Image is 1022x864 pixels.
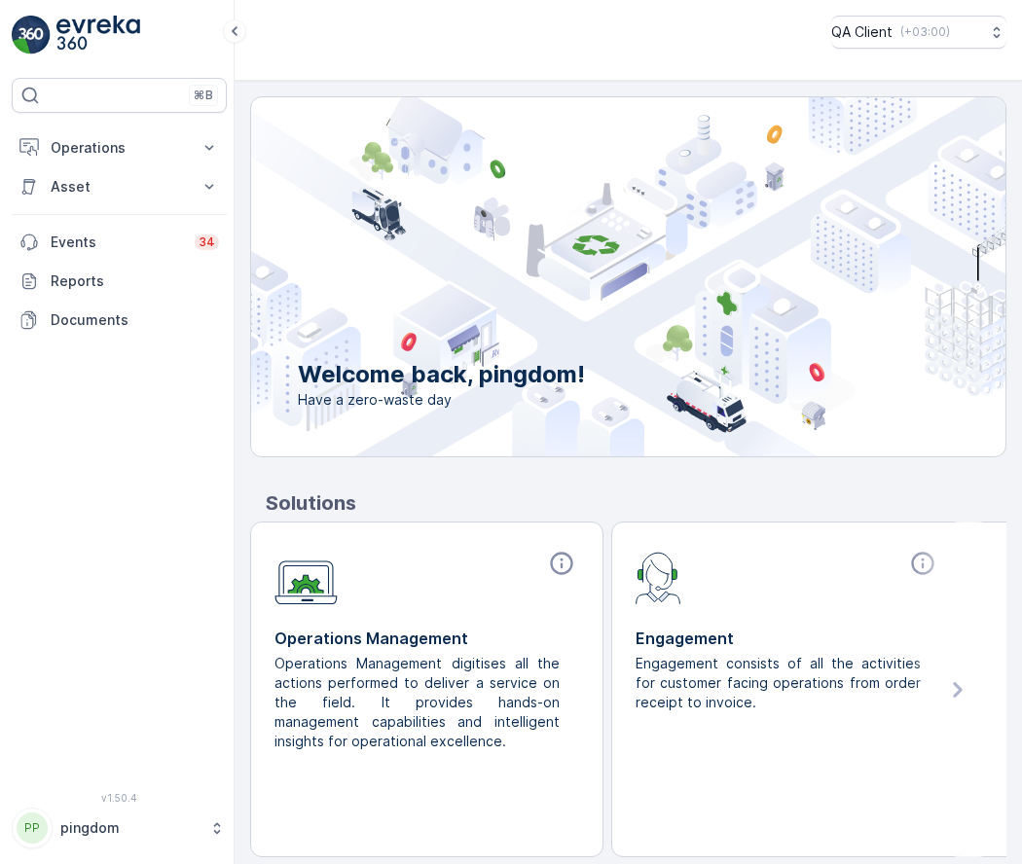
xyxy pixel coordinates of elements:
span: v 1.50.4 [12,792,227,804]
a: Events34 [12,223,227,262]
p: Solutions [266,488,1006,518]
p: ( +03:00 ) [900,24,950,40]
p: Engagement consists of all the activities for customer facing operations from order receipt to in... [636,654,925,712]
p: Events [51,233,183,252]
p: Operations Management [274,627,579,650]
p: ⌘B [194,88,213,103]
a: Reports [12,262,227,301]
p: QA Client [831,22,893,42]
p: Documents [51,310,219,330]
img: logo [12,16,51,54]
img: module-icon [636,550,681,604]
button: QA Client(+03:00) [831,16,1006,49]
button: PPpingdom [12,808,227,848]
p: Asset [51,177,188,197]
p: 34 [199,234,215,250]
p: Operations Management digitises all the actions performed to deliver a service on the field. It p... [274,654,564,751]
button: Operations [12,128,227,167]
p: Welcome back, pingdom! [298,359,585,390]
img: city illustration [164,97,1005,456]
p: Operations [51,138,188,158]
span: Have a zero-waste day [298,390,585,410]
p: pingdom [60,818,200,838]
p: Engagement [636,627,940,650]
a: Documents [12,301,227,340]
img: logo_light-DOdMpM7g.png [56,16,140,54]
p: Reports [51,271,219,291]
img: module-icon [274,550,338,605]
div: PP [17,812,48,844]
button: Asset [12,167,227,206]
